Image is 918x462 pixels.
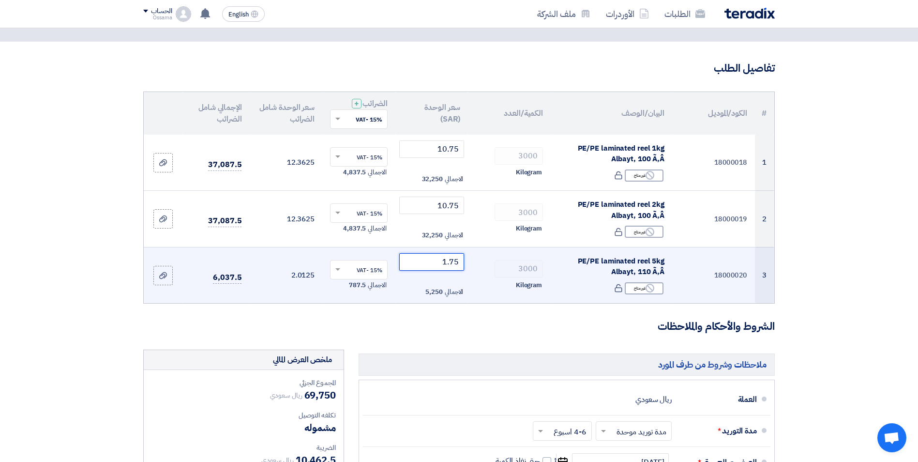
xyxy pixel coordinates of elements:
[516,224,542,233] span: Kilogram
[672,247,755,303] td: 18000020
[877,423,906,452] div: Open chat
[270,390,302,400] span: ريال سعودي
[425,287,443,297] span: 5,250
[330,147,388,167] ng-select: VAT
[354,98,359,109] span: +
[422,231,443,240] span: 32,250
[249,92,322,135] th: سعر الوحدة شامل الضرائب
[304,420,336,435] span: مشموله
[349,280,366,290] span: 787.5
[755,191,774,247] td: 2
[182,92,249,135] th: الإجمالي شامل الضرائب
[359,354,775,375] h5: ملاحظات وشروط من طرف المورد
[625,282,663,294] div: غير متاح
[143,61,775,76] h3: تفاصيل الطلب
[395,92,468,135] th: سعر الوحدة (SAR)
[273,354,332,366] div: ملخص العرض المالي
[343,224,366,233] span: 4,837.5
[304,388,336,402] span: 69,750
[755,92,774,135] th: #
[322,92,395,135] th: الضرائب
[249,135,322,191] td: 12.3625
[598,2,657,25] a: الأوردرات
[724,8,775,19] img: Teradix logo
[679,388,757,411] div: العملة
[445,174,463,184] span: الاجمالي
[143,319,775,334] h3: الشروط والأحكام والملاحظات
[516,168,542,177] span: Kilogram
[343,168,366,177] span: 4,837.5
[672,92,755,135] th: الكود/الموديل
[672,135,755,191] td: 18000018
[755,135,774,191] td: 1
[755,247,774,303] td: 3
[368,224,386,233] span: الاجمالي
[399,253,465,271] input: أدخل سعر الوحدة
[422,174,443,184] span: 32,250
[445,287,463,297] span: الاجمالي
[495,203,543,221] input: RFQ_STEP1.ITEMS.2.AMOUNT_TITLE
[228,11,249,18] span: English
[445,231,463,240] span: الاجمالي
[551,92,672,135] th: البيان/الوصف
[625,169,663,182] div: غير متاح
[625,226,663,238] div: غير متاح
[151,443,336,453] div: الضريبة
[516,280,542,290] span: Kilogram
[578,143,665,165] span: PE/PE laminated reel 1kg Albayt, 100 Ã‚Â
[151,410,336,420] div: تكلفه التوصيل
[151,378,336,388] div: المجموع الجزئي
[495,260,543,277] input: RFQ_STEP1.ITEMS.2.AMOUNT_TITLE
[249,247,322,303] td: 2.0125
[330,260,388,279] ng-select: VAT
[468,92,551,135] th: الكمية/العدد
[635,390,672,409] div: ريال سعودي
[222,6,265,22] button: English
[208,159,241,171] span: 37,087.5
[151,7,172,15] div: الحساب
[249,191,322,247] td: 12.3625
[529,2,598,25] a: ملف الشركة
[368,280,386,290] span: الاجمالي
[399,197,465,214] input: أدخل سعر الوحدة
[679,419,757,443] div: مدة التوريد
[208,215,241,227] span: 37,087.5
[657,2,713,25] a: الطلبات
[399,140,465,158] input: أدخل سعر الوحدة
[578,256,665,277] span: PE/PE laminated reel 5kg Albayt, 110 Ã‚Â
[495,147,543,165] input: RFQ_STEP1.ITEMS.2.AMOUNT_TITLE
[672,191,755,247] td: 18000019
[330,203,388,223] ng-select: VAT
[143,15,172,20] div: Ossama
[578,199,665,221] span: PE/PE laminated reel 2kg Albayt, 100 Ã‚Â
[368,168,386,177] span: الاجمالي
[176,6,191,22] img: profile_test.png
[213,272,241,284] span: 6,037.5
